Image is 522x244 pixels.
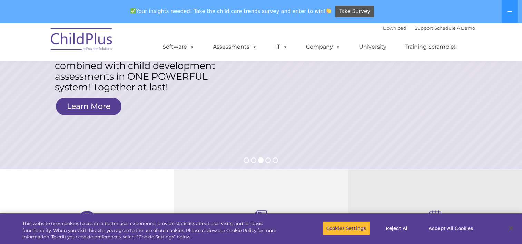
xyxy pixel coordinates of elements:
span: Phone number [96,74,125,79]
a: Training Scramble!! [398,40,464,54]
a: IT [268,40,295,54]
a: Take Survey [335,6,374,18]
div: This website uses cookies to create a better user experience, provide statistics about user visit... [22,220,287,241]
a: Software [156,40,201,54]
font: | [383,25,475,31]
a: Assessments [206,40,264,54]
a: Schedule A Demo [434,25,475,31]
a: Company [299,40,347,54]
button: Accept All Cookies [425,221,477,235]
span: Your insights needed! Take the child care trends survey and enter to win! [128,4,334,18]
img: ChildPlus by Procare Solutions [47,23,116,58]
span: Take Survey [339,6,370,18]
button: Cookies Settings [323,221,370,235]
a: Download [383,25,406,31]
span: Last name [96,45,117,51]
rs-layer: Program management software combined with child development assessments in ONE POWERFUL system! T... [55,50,222,92]
button: Close [503,221,519,236]
img: 👏 [326,8,331,13]
button: Reject All [376,221,419,235]
a: Support [415,25,433,31]
a: Learn More [56,98,121,115]
img: ✅ [130,8,136,13]
a: University [352,40,393,54]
